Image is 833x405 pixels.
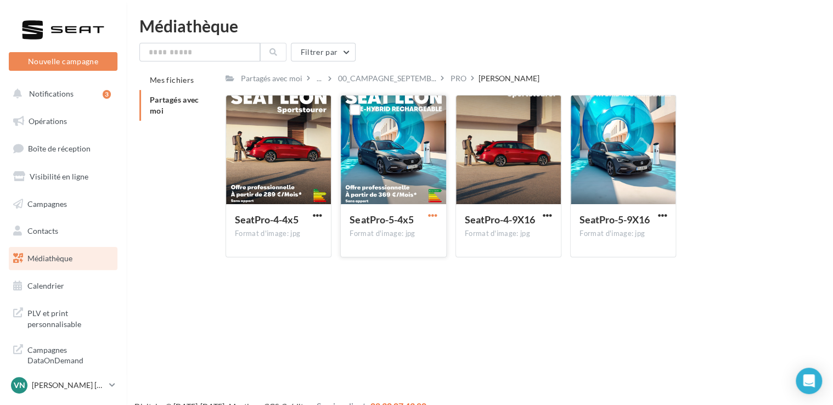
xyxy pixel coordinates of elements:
a: VN [PERSON_NAME] [PERSON_NAME] [9,375,117,396]
span: Calendrier [27,281,64,290]
span: Notifications [29,89,74,98]
span: Médiathèque [27,254,72,263]
a: Médiathèque [7,247,120,270]
div: Open Intercom Messenger [796,368,822,394]
button: Nouvelle campagne [9,52,117,71]
span: VN [14,380,25,391]
div: ... [314,71,324,86]
a: Calendrier [7,274,120,297]
a: Contacts [7,220,120,243]
div: Format d'image: jpg [235,229,322,239]
span: Boîte de réception [28,144,91,153]
a: PLV et print personnalisable [7,301,120,334]
a: Boîte de réception [7,137,120,160]
div: [PERSON_NAME] [479,73,539,84]
button: Notifications 3 [7,82,115,105]
p: [PERSON_NAME] [PERSON_NAME] [32,380,105,391]
div: 3 [103,90,111,99]
span: Partagés avec moi [150,95,199,115]
div: Format d'image: jpg [465,229,552,239]
a: Campagnes DataOnDemand [7,338,120,370]
span: Campagnes [27,199,67,208]
div: PRO [451,73,466,84]
a: Visibilité en ligne [7,165,120,188]
span: Campagnes DataOnDemand [27,342,113,366]
span: Visibilité en ligne [30,172,88,181]
span: Mes fichiers [150,75,194,85]
div: Médiathèque [139,18,820,34]
div: Partagés avec moi [241,73,302,84]
span: SeatPro-5-4x5 [350,213,413,226]
span: SeatPro-4-9X16 [465,213,535,226]
span: SeatPro-4-4x5 [235,213,299,226]
span: SeatPro-5-9X16 [579,213,650,226]
a: Opérations [7,110,120,133]
span: Contacts [27,226,58,235]
span: 00_CAMPAGNE_SEPTEMB... [338,73,436,84]
a: Campagnes [7,193,120,216]
div: Format d'image: jpg [350,229,437,239]
span: PLV et print personnalisable [27,306,113,329]
button: Filtrer par [291,43,356,61]
span: Opérations [29,116,67,126]
div: Format d'image: jpg [579,229,667,239]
